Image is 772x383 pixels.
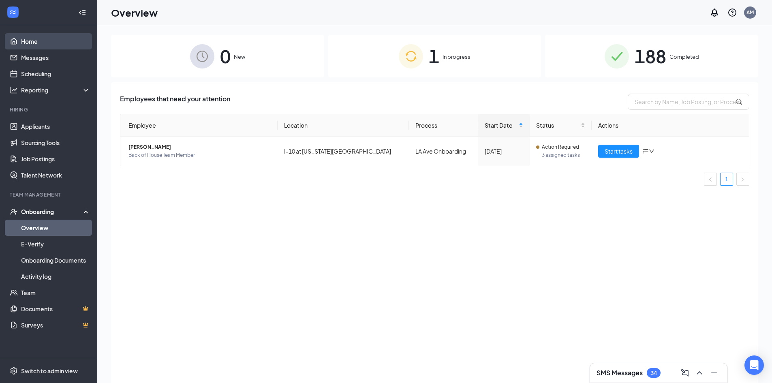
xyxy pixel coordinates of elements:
[709,368,719,378] svg: Minimize
[592,114,749,137] th: Actions
[708,366,721,379] button: Minimize
[485,121,517,130] span: Start Date
[542,151,585,159] span: 3 assigned tasks
[21,49,90,66] a: Messages
[704,173,717,186] button: left
[10,191,89,198] div: Team Management
[111,6,158,19] h1: Overview
[740,177,745,182] span: right
[635,42,666,70] span: 188
[21,167,90,183] a: Talent Network
[21,33,90,49] a: Home
[128,143,271,151] span: [PERSON_NAME]
[650,370,657,377] div: 34
[21,268,90,285] a: Activity log
[21,285,90,301] a: Team
[21,317,90,333] a: SurveysCrown
[10,367,18,375] svg: Settings
[721,173,733,185] a: 1
[736,173,749,186] li: Next Page
[278,137,409,166] td: I-10 at [US_STATE][GEOGRAPHIC_DATA]
[234,53,245,61] span: New
[21,151,90,167] a: Job Postings
[727,8,737,17] svg: QuestionInfo
[693,366,706,379] button: ChevronUp
[744,355,764,375] div: Open Intercom Messenger
[78,9,86,17] svg: Collapse
[429,42,439,70] span: 1
[680,368,690,378] svg: ComposeMessage
[21,118,90,135] a: Applicants
[485,147,523,156] div: [DATE]
[409,137,479,166] td: LA Ave Onboarding
[704,173,717,186] li: Previous Page
[678,366,691,379] button: ComposeMessage
[9,8,17,16] svg: WorkstreamLogo
[128,151,271,159] span: Back of House Team Member
[695,368,704,378] svg: ChevronUp
[649,148,654,154] span: down
[21,301,90,317] a: DocumentsCrown
[669,53,699,61] span: Completed
[597,368,643,377] h3: SMS Messages
[708,177,713,182] span: left
[21,252,90,268] a: Onboarding Documents
[530,114,592,137] th: Status
[409,114,479,137] th: Process
[746,9,754,16] div: AM
[21,135,90,151] a: Sourcing Tools
[21,66,90,82] a: Scheduling
[120,114,278,137] th: Employee
[21,86,91,94] div: Reporting
[710,8,719,17] svg: Notifications
[443,53,470,61] span: In progress
[736,173,749,186] button: right
[598,145,639,158] button: Start tasks
[642,148,649,154] span: bars
[536,121,579,130] span: Status
[10,208,18,216] svg: UserCheck
[605,147,633,156] span: Start tasks
[220,42,231,70] span: 0
[21,208,83,216] div: Onboarding
[21,236,90,252] a: E-Verify
[720,173,733,186] li: 1
[628,94,749,110] input: Search by Name, Job Posting, or Process
[10,106,89,113] div: Hiring
[21,367,78,375] div: Switch to admin view
[542,143,579,151] span: Action Required
[278,114,409,137] th: Location
[120,94,230,110] span: Employees that need your attention
[21,220,90,236] a: Overview
[10,86,18,94] svg: Analysis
